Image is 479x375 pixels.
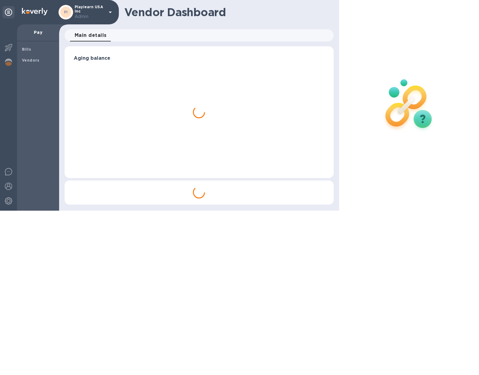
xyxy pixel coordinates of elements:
[75,13,105,20] p: Admin
[124,6,329,19] h1: Vendor Dashboard
[22,8,48,15] img: Logo
[22,29,54,35] p: Pay
[75,5,105,20] p: Playlearn USA Inc
[22,47,31,52] b: Bills
[22,58,40,62] b: Vendors
[74,55,325,61] h3: Aging balance
[2,6,15,18] div: Unpin categories
[75,31,107,40] span: Main details
[64,10,68,14] b: PI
